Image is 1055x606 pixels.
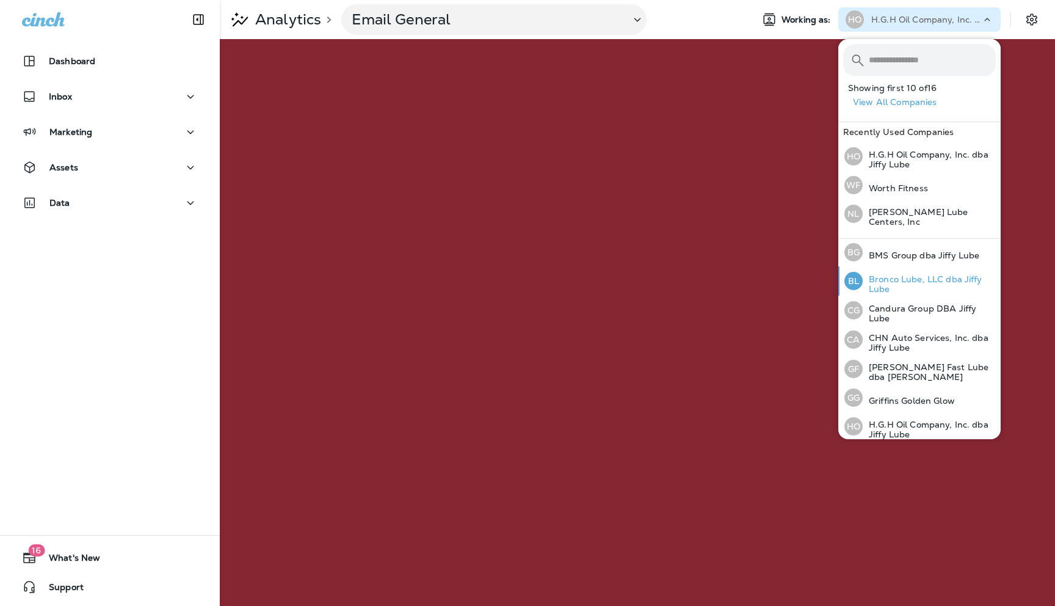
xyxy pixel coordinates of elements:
[863,333,996,352] p: CHN Auto Services, Inc. dba Jiffy Lube
[844,205,863,223] div: NL
[838,354,1001,384] button: GF[PERSON_NAME] Fast Lube dba [PERSON_NAME]
[844,417,863,436] div: HO
[848,83,1001,93] p: Showing first 10 of 16
[12,546,208,570] button: 16What's New
[844,147,863,166] div: HO
[250,10,321,29] p: Analytics
[838,384,1001,412] button: GGGriffins Golden Glow
[863,396,955,406] p: Griffins Golden Glow
[838,142,1001,171] button: HOH.G.H Oil Company, Inc. dba Jiffy Lube
[863,304,996,323] p: Candura Group DBA Jiffy Lube
[49,198,70,208] p: Data
[844,176,863,194] div: WF
[12,191,208,215] button: Data
[37,553,100,568] span: What's New
[12,155,208,180] button: Assets
[12,49,208,73] button: Dashboard
[846,10,864,29] div: HO
[863,274,996,294] p: Bronco Lube, LLC dba Jiffy Lube
[838,199,1001,228] button: NL[PERSON_NAME] Lube Centers, Inc
[848,93,1001,112] button: View All Companies
[28,544,45,557] span: 16
[49,56,95,66] p: Dashboard
[844,301,863,319] div: CG
[863,150,996,169] p: H.G.H Oil Company, Inc. dba Jiffy Lube
[12,575,208,599] button: Support
[838,296,1001,325] button: CGCandura Group DBA Jiffy Lube
[1021,9,1043,31] button: Settings
[844,272,863,290] div: BL
[863,420,996,439] p: H.G.H Oil Company, Inc. dba Jiffy Lube
[838,122,1001,142] div: Recently Used Companies
[838,238,1001,266] button: BGBMS Group dba Jiffy Lube
[844,389,863,407] div: GG
[838,171,1001,199] button: WFWorth Fitness
[49,92,72,101] p: Inbox
[844,360,863,378] div: GF
[181,7,216,32] button: Collapse Sidebar
[49,127,92,137] p: Marketing
[863,183,928,193] p: Worth Fitness
[838,412,1001,441] button: HOH.G.H Oil Company, Inc. dba Jiffy Lube
[12,84,208,109] button: Inbox
[863,207,996,227] p: [PERSON_NAME] Lube Centers, Inc
[352,10,620,29] p: Email General
[781,15,833,25] span: Working as:
[12,120,208,144] button: Marketing
[37,582,84,597] span: Support
[838,266,1001,296] button: BLBronco Lube, LLC dba Jiffy Lube
[321,15,332,24] p: >
[49,162,78,172] p: Assets
[844,330,863,349] div: CA
[838,325,1001,354] button: CACHN Auto Services, Inc. dba Jiffy Lube
[844,243,863,261] div: BG
[863,250,979,260] p: BMS Group dba Jiffy Lube
[871,15,981,24] p: H.G.H Oil Company, Inc. dba Jiffy Lube
[863,362,996,382] p: [PERSON_NAME] Fast Lube dba [PERSON_NAME]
